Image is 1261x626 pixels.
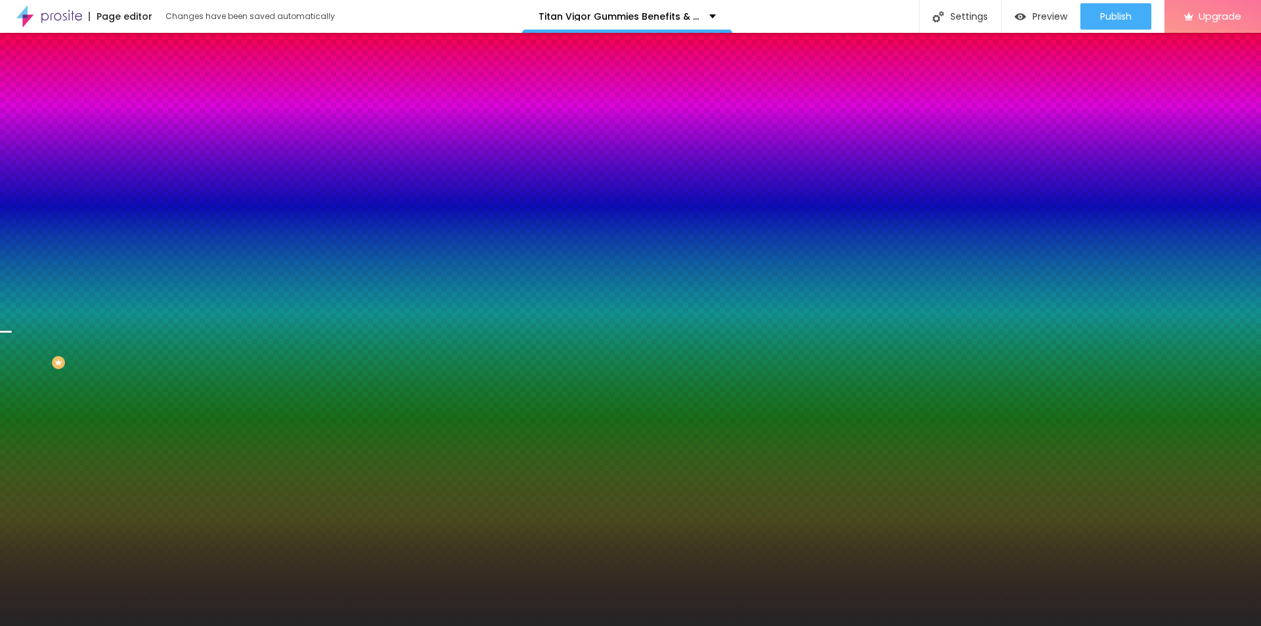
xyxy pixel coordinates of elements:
[1015,11,1026,22] img: view-1.svg
[933,11,944,22] img: Icone
[1002,3,1080,30] button: Preview
[1032,11,1067,22] span: Preview
[166,12,335,20] div: Changes have been saved automatically
[89,12,152,21] div: Page editor
[1080,3,1151,30] button: Publish
[539,12,699,21] p: Titan Vigor Gummies Benefits & Where to Buy
[1199,11,1241,22] span: Upgrade
[1100,11,1132,22] span: Publish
